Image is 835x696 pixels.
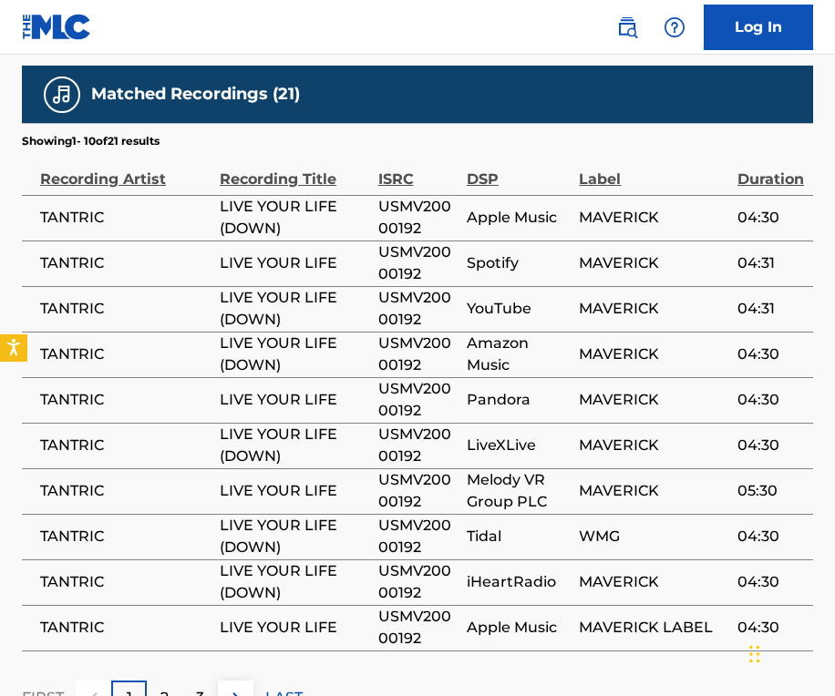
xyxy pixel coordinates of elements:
span: 04:30 [737,207,804,229]
div: Recording Title [220,149,369,190]
span: YouTube [467,298,571,320]
span: MAVERICK [579,207,728,229]
span: USMV20000192 [378,241,458,285]
span: LIVE YOUR LIFE [220,480,369,502]
span: MAVERICK LABEL [579,617,728,639]
span: LIVE YOUR LIFE (DOWN) [220,196,369,240]
span: TANTRIC [40,207,211,229]
span: Apple Music [467,207,571,229]
span: TANTRIC [40,343,211,365]
span: LIVE YOUR LIFE [220,389,369,411]
span: USMV20000192 [378,287,458,331]
span: 04:31 [737,298,804,320]
h5: Matched Recordings (21) [91,84,300,105]
span: LIVE YOUR LIFE [220,617,369,639]
div: ISRC [378,149,458,190]
iframe: Chat Widget [744,609,835,696]
div: DSP [467,149,571,190]
span: USMV20000192 [378,196,458,240]
span: LIVE YOUR LIFE (DOWN) [220,333,369,376]
span: MAVERICK [579,298,728,320]
span: MAVERICK [579,480,728,502]
img: Matched Recordings [51,84,73,106]
span: TANTRIC [40,480,211,502]
span: MAVERICK [579,389,728,411]
span: 04:30 [737,389,804,411]
span: Melody VR Group PLC [467,469,571,513]
span: 04:30 [737,571,804,593]
span: MAVERICK [579,571,728,593]
span: Pandora [467,389,571,411]
span: USMV20000192 [378,378,458,422]
span: USMV20000192 [378,560,458,604]
span: Apple Music [467,617,571,639]
div: Duration [737,149,804,190]
span: USMV20000192 [378,606,458,650]
span: 04:30 [737,526,804,548]
span: LIVE YOUR LIFE (DOWN) [220,560,369,604]
span: MAVERICK [579,435,728,456]
span: 04:30 [737,343,804,365]
div: Help [656,9,693,46]
span: 05:30 [737,480,804,502]
span: LIVE YOUR LIFE [220,252,369,274]
span: USMV20000192 [378,515,458,558]
a: Log In [704,5,813,50]
div: Recording Artist [40,149,211,190]
span: TANTRIC [40,526,211,548]
img: search [616,16,638,38]
span: 04:31 [737,252,804,274]
img: help [664,16,686,38]
span: WMG [579,526,728,548]
div: Label [579,149,728,190]
div: Drag [749,627,760,681]
span: LiveXLive [467,435,571,456]
a: Public Search [609,9,645,46]
span: TANTRIC [40,571,211,593]
span: Tidal [467,526,571,548]
span: TANTRIC [40,389,211,411]
span: MAVERICK [579,252,728,274]
span: Spotify [467,252,571,274]
span: 04:30 [737,435,804,456]
span: MAVERICK [579,343,728,365]
img: MLC Logo [22,14,92,40]
p: Showing 1 - 10 of 21 results [22,133,160,149]
span: Amazon Music [467,333,571,376]
span: TANTRIC [40,435,211,456]
span: 04:30 [737,617,804,639]
span: iHeartRadio [467,571,571,593]
span: TANTRIC [40,298,211,320]
span: USMV20000192 [378,424,458,467]
span: LIVE YOUR LIFE (DOWN) [220,287,369,331]
span: TANTRIC [40,617,211,639]
span: USMV20000192 [378,469,458,513]
span: LIVE YOUR LIFE (DOWN) [220,515,369,558]
span: TANTRIC [40,252,211,274]
span: USMV20000192 [378,333,458,376]
span: LIVE YOUR LIFE (DOWN) [220,424,369,467]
